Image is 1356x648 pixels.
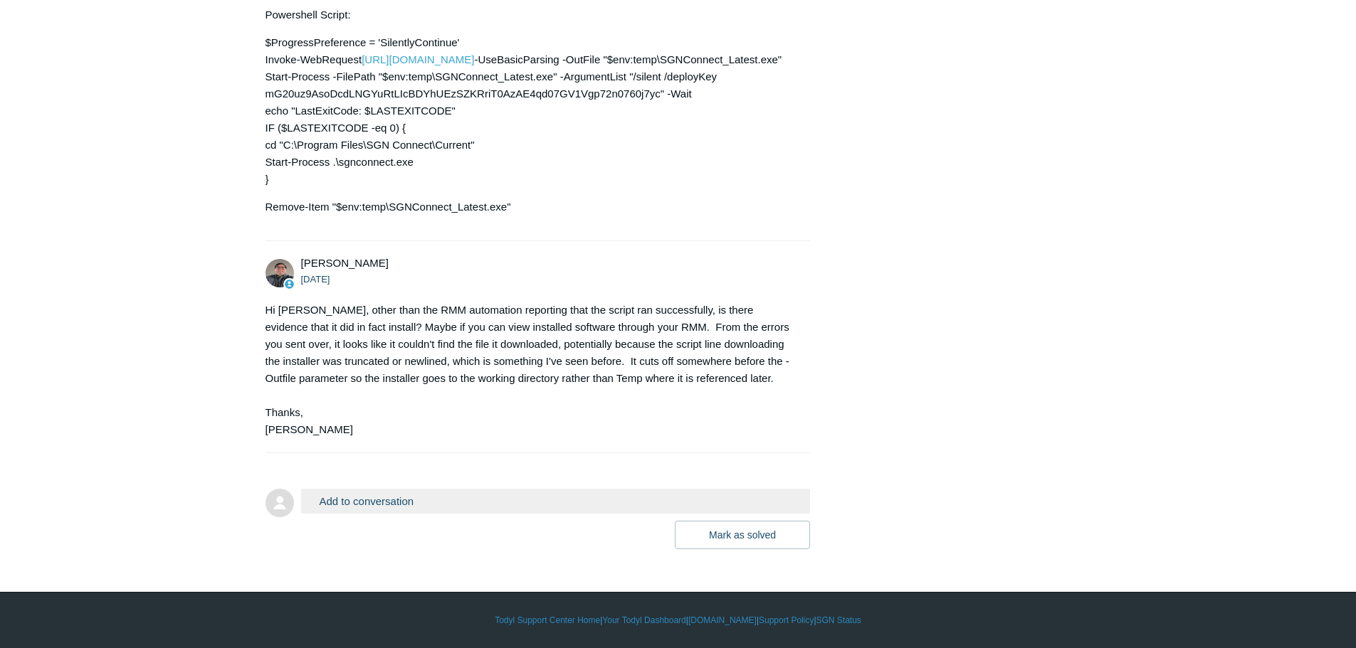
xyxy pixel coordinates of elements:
[301,257,389,269] span: Matt Robinson
[301,274,330,285] time: 09/05/2025, 15:02
[266,614,1091,627] div: | | | |
[266,34,797,188] p: $ProgressPreference = 'SilentlyContinue' Invoke-WebRequest -UseBasicParsing -OutFile "$env:temp\S...
[816,614,861,627] a: SGN Status
[301,489,811,514] button: Add to conversation
[602,614,685,627] a: Your Todyl Dashboard
[266,302,797,438] div: Hi [PERSON_NAME], other than the RMM automation reporting that the script ran successfully, is th...
[362,53,474,65] a: [URL][DOMAIN_NAME]
[495,614,600,627] a: Todyl Support Center Home
[266,6,797,23] p: Powershell Script:
[688,614,757,627] a: [DOMAIN_NAME]
[675,521,810,549] button: Mark as solved
[266,198,797,216] p: Remove-Item "$env:temp\SGNConnect_Latest.exe"
[759,614,814,627] a: Support Policy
